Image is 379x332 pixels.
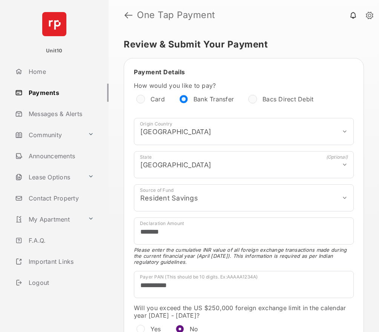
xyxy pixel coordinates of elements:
[124,40,358,49] h5: Review & Submit Your Payment
[137,11,367,20] strong: One Tap Payment
[193,95,234,103] label: Bank Transfer
[12,126,85,144] a: Community
[12,274,109,292] a: Logout
[12,84,109,102] a: Payments
[12,147,109,165] a: Announcements
[12,231,109,249] a: F.A.Q.
[134,82,354,89] label: How would you like to pay?
[134,304,354,319] label: Will you exceed the US $250,000 foreign exchange limit in the calendar year [DATE] - [DATE]?
[12,168,85,186] a: Lease Options
[42,12,66,36] img: svg+xml;base64,PHN2ZyB4bWxucz0iaHR0cDovL3d3dy53My5vcmcvMjAwMC9zdmciIHdpZHRoPSI2NCIgaGVpZ2h0PSI2NC...
[150,95,165,103] label: Card
[262,95,313,103] label: Bacs Direct Debit
[12,252,97,271] a: Important Links
[12,63,109,81] a: Home
[134,247,354,265] span: Please enter the cumulative INR value of all foreign exchange transactions made during the curren...
[46,47,63,55] p: Unit10
[12,189,109,207] a: Contact Property
[12,210,85,228] a: My Apartment
[12,105,109,123] a: Messages & Alerts
[134,68,185,76] span: Payment Details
